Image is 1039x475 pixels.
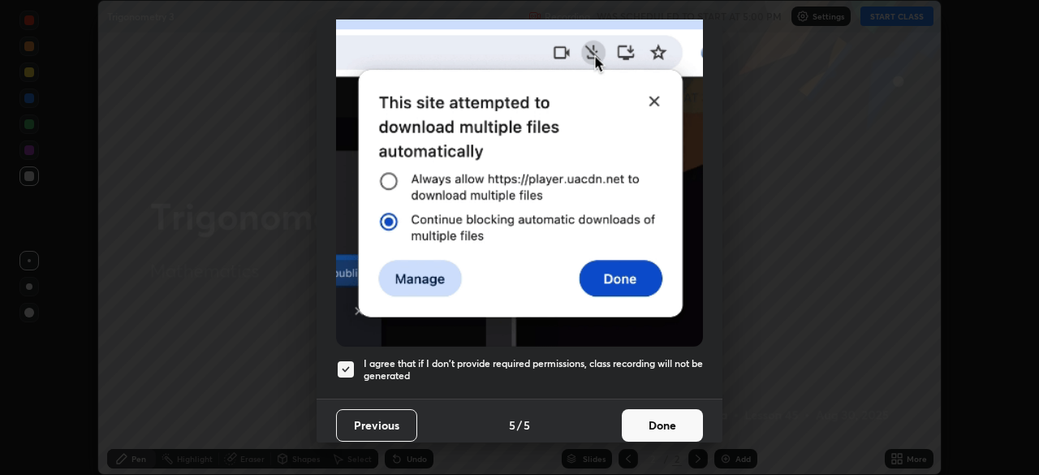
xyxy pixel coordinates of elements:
button: Previous [336,409,417,442]
h4: 5 [524,417,530,434]
h4: 5 [509,417,515,434]
button: Done [622,409,703,442]
h5: I agree that if I don't provide required permissions, class recording will not be generated [364,357,703,382]
h4: / [517,417,522,434]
